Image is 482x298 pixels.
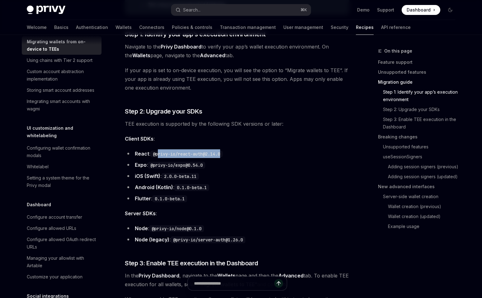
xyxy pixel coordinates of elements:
[125,194,349,203] li: :
[125,183,349,192] li: :
[27,6,65,14] img: dark logo
[378,105,460,114] a: Step 2: Upgrade your SDKs
[125,224,349,233] li: :
[125,172,349,180] li: :
[135,195,151,202] strong: Flutter
[300,7,307,12] span: ⌘ K
[378,202,460,212] a: Wallet creation (previous)
[27,236,98,251] div: Configure allowed OAuth redirect URLs
[274,279,283,288] button: Send message
[378,152,460,162] a: useSessionSigners
[22,66,102,85] a: Custom account abstraction implementation
[135,173,160,179] strong: iOS (Swift)
[27,38,98,53] div: Migrating wallets from on-device to TEEs
[152,195,187,202] code: 0.1.0-beta.1
[149,225,204,232] code: @privy-io/node@0.1.0
[378,132,460,142] a: Breaking changes
[378,142,460,152] a: Unsupported features
[139,272,179,279] a: Privy Dashboard
[356,20,374,35] a: Recipes
[283,20,323,35] a: User management
[125,149,349,158] li: :
[125,136,154,142] strong: Client SDKs
[378,192,460,202] a: Server-side wallet creation
[27,201,51,208] h5: Dashboard
[125,209,349,218] span: :
[217,272,235,279] strong: Wallets
[22,212,102,223] a: Configure account transfer
[27,98,98,113] div: Integrating smart accounts with wagmi
[171,4,311,16] button: Search...⌘K
[125,259,258,268] span: Step 3: Enable TEE execution in the Dashboard
[194,277,274,290] input: Ask a question...
[445,5,455,15] button: Toggle dark mode
[132,52,150,58] strong: Wallets
[27,225,76,232] div: Configure allowed URLs
[125,42,349,60] span: Navigate to the to verify your app’s wallet execution environment. On the page, navigate to the tab.
[22,85,102,96] a: Storing smart account addresses
[76,20,108,35] a: Authentication
[22,55,102,66] a: Using chains with Tier 2 support
[407,7,431,13] span: Dashboard
[27,57,92,64] div: Using chains with Tier 2 support
[331,20,348,35] a: Security
[135,184,173,190] strong: Android (Kotlin)
[27,86,94,94] div: Storing smart account addresses
[378,67,460,77] a: Unsupported features
[135,236,169,243] strong: Node (legacy)
[125,210,156,217] strong: Server SDKs
[172,20,212,35] a: Policies & controls
[27,124,102,139] h5: UI customization and whitelabeling
[135,151,149,157] strong: React
[22,161,102,172] a: Whitelabel
[183,6,201,14] div: Search...
[27,20,47,35] a: Welcome
[139,20,164,35] a: Connectors
[54,20,69,35] a: Basics
[378,212,460,221] a: Wallet creation (updated)
[125,107,202,116] span: Step 2: Upgrade your SDKs
[357,7,370,13] a: Demo
[22,234,102,253] a: Configure allowed OAuth redirect URLs
[22,223,102,234] a: Configure allowed URLs
[22,96,102,114] a: Integrating smart accounts with wagmi
[278,272,304,279] strong: Advanced
[378,182,460,192] a: New advanced interfaces
[116,20,132,35] a: Wallets
[27,68,98,83] div: Custom account abstraction implementation
[27,273,83,281] div: Customize your application
[378,114,460,132] a: Step 3: Enable TEE execution in the Dashboard
[378,87,460,105] a: Step 1: Identify your app’s execution environment
[381,20,411,35] a: API reference
[125,235,349,244] li: :
[148,162,205,169] code: @privy-io/expo@0.54.0
[135,162,147,168] strong: Expo
[378,172,460,182] a: Adding session signers (updated)
[384,47,412,55] span: On this page
[220,20,276,35] a: Transaction management
[402,5,440,15] a: Dashboard
[150,151,223,157] code: @privy-io/react-auth@2.14.0
[125,271,349,289] span: In the , navigate to the page and then the tab. To enable TEE execution for all wallets, select a...
[377,7,394,13] a: Support
[22,271,102,282] a: Customize your application
[135,225,148,231] strong: Node
[378,221,460,231] a: Example usage
[125,161,349,169] li: :
[27,144,98,159] div: Configuring wallet confirmation modals
[125,134,349,143] span: :
[162,173,199,180] code: 2.0.0-beta.11
[171,236,245,243] code: @privy-io/server-auth@1.26.0
[27,254,98,269] div: Managing your allowlist with Airtable
[22,253,102,271] a: Managing your allowlist with Airtable
[125,66,349,92] span: If your app is set to on-device execution, you will see the option to “Migrate wallets to TEE”. I...
[161,44,201,50] a: Privy Dashboard
[27,174,98,189] div: Setting a system theme for the Privy modal
[174,184,209,191] code: 0.1.0-beta.1
[200,52,225,58] strong: Advanced
[27,163,49,170] div: Whitelabel
[378,77,460,87] a: Migration guide
[22,36,102,55] a: Migrating wallets from on-device to TEEs
[125,119,349,128] span: TEE execution is supported by the following SDK versions or later:
[22,172,102,191] a: Setting a system theme for the Privy modal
